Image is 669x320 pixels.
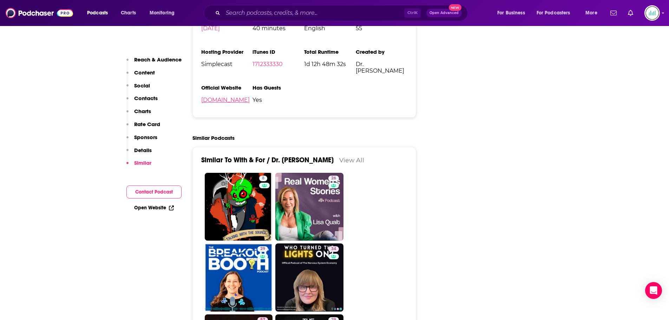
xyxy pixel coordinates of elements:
span: For Business [497,8,525,18]
button: Show profile menu [644,5,660,21]
span: Simplecast [201,61,253,67]
h3: Official Website [201,84,253,91]
span: 1d 12h 48m 32s [304,61,356,67]
button: Contact Podcast [126,185,182,198]
p: Rate Card [134,121,160,128]
a: Charts [116,7,140,19]
a: 8 [205,173,273,241]
span: 26 [331,175,336,182]
span: 29 [260,246,265,253]
button: Sponsors [126,134,157,147]
button: Open AdvancedNew [426,9,462,17]
a: 29 [205,243,273,312]
p: Content [134,69,155,76]
a: 1712333330 [252,61,283,67]
span: 8 [262,175,264,182]
button: Rate Card [126,121,160,134]
img: Podchaser - Follow, Share and Rate Podcasts [6,6,73,20]
a: 29 [257,246,268,252]
button: Contacts [126,95,158,108]
span: 55 [356,25,407,32]
button: open menu [492,7,534,19]
span: Monitoring [150,8,175,18]
a: Show notifications dropdown [608,7,619,19]
h3: Hosting Provider [201,48,253,55]
button: Similar [126,159,151,172]
p: Similar [134,159,151,166]
a: 26 [328,176,339,181]
button: open menu [82,7,117,19]
h3: Created by [356,48,407,55]
p: Charts [134,108,151,115]
h2: Similar Podcasts [192,135,235,141]
span: Dr. [PERSON_NAME] [356,61,407,74]
span: For Podcasters [537,8,570,18]
button: Content [126,69,155,82]
h3: iTunes ID [252,48,304,55]
p: Sponsors [134,134,157,141]
span: 40 minutes [252,25,304,32]
img: User Profile [644,5,660,21]
h3: Total Runtime [304,48,356,55]
span: Open Advanced [429,11,459,15]
p: Details [134,147,152,154]
button: Charts [126,108,151,121]
span: 34 [331,246,336,253]
span: English [304,25,356,32]
span: Ctrl K [404,8,421,18]
button: Details [126,147,152,160]
span: Podcasts [87,8,108,18]
a: 34 [275,243,343,312]
div: Open Intercom Messenger [645,282,662,299]
p: Contacts [134,95,158,102]
span: Logged in as podglomerate [644,5,660,21]
button: Reach & Audience [126,56,182,69]
button: open menu [532,7,581,19]
a: Show notifications dropdown [625,7,636,19]
button: open menu [581,7,606,19]
a: [DATE] [201,25,220,32]
a: 34 [328,246,339,252]
a: 26 [275,173,343,241]
div: Search podcasts, credits, & more... [210,5,474,21]
a: View All [339,156,364,164]
button: Social [126,82,150,95]
span: Yes [252,97,304,103]
p: Reach & Audience [134,56,182,63]
span: More [585,8,597,18]
a: [DOMAIN_NAME] [201,97,250,103]
span: New [449,4,461,11]
span: Charts [121,8,136,18]
button: open menu [145,7,184,19]
p: Social [134,82,150,89]
a: Similar To With & For / Dr. [PERSON_NAME] [201,156,334,164]
a: Open Website [134,205,174,211]
a: 8 [259,176,267,181]
input: Search podcasts, credits, & more... [223,7,404,19]
h3: Has Guests [252,84,304,91]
